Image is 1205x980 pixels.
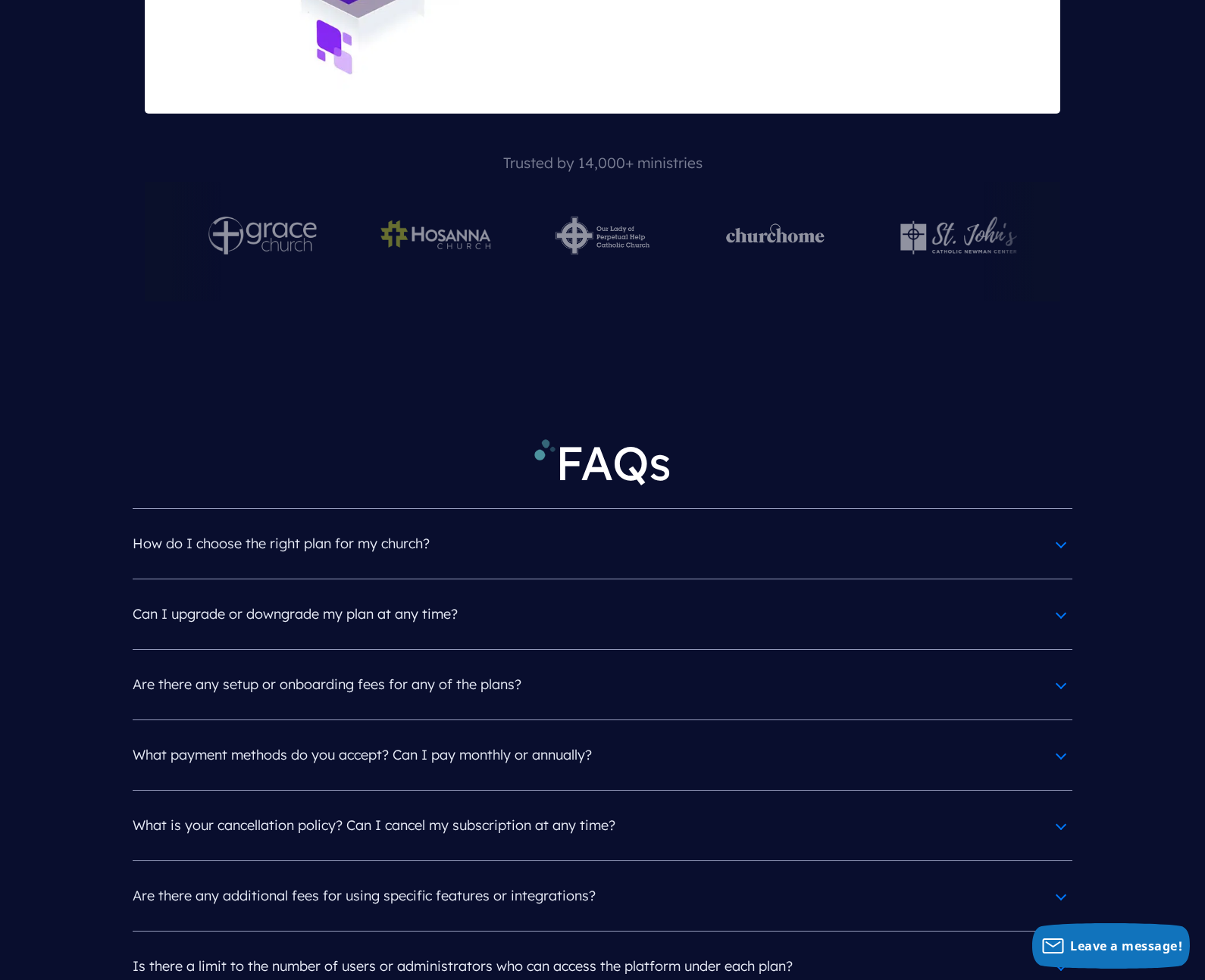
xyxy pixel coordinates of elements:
h4: Are there any setup or onboarding fees for any of the plans? [133,665,1072,704]
h4: Can I upgrade or downgrade my plan at any time? [133,595,1072,634]
h4: How do I choose the right plan for my church? [133,524,1072,563]
h4: Are there any additional fees for using specific features or integrations? [133,876,1072,916]
button: Leave a message! [1032,923,1190,969]
img: logo-white-grace [208,217,317,254]
h4: What is your cancellation policy? Can I cancel my subscription at any time? [133,806,1072,845]
img: st-johns-logo [900,217,1017,254]
h4: What payment methods do you accept? Can I pay monthly or annually? [133,735,1072,775]
h2: FAQs [133,423,1072,508]
img: Hosanna [377,217,495,254]
span: Leave a message! [1070,938,1182,954]
img: Our-Lady-of-Perpetual-Help-Catholic-Church-logo [556,217,649,254]
p: Trusted by 14,000+ ministries [145,144,1060,183]
img: pushpay-cust-logos-churchome[1] [710,217,840,254]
